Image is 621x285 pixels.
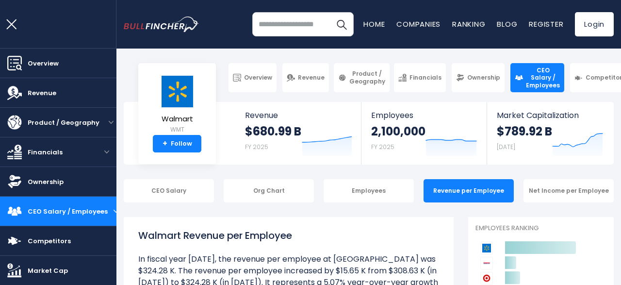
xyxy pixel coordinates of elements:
strong: + [163,139,167,148]
span: Competitors [28,236,71,246]
span: Revenue [245,111,352,120]
span: CEO Salary / Employees [28,206,108,217]
small: WMT [160,125,194,134]
div: CEO Salary [124,179,214,202]
a: Revenue [282,63,329,92]
img: Costco Wholesale Corporation competitors logo [480,257,493,269]
a: Walmart WMT [160,75,195,135]
span: Employees [371,111,477,120]
a: Home [363,19,385,29]
small: [DATE] [497,143,515,151]
span: Revenue [28,88,56,98]
div: Net Income per Employee [523,179,614,202]
div: Revenue per Employee [424,179,514,202]
span: Market Cap [28,266,68,276]
span: Overview [28,58,59,68]
span: Overview [244,74,272,82]
a: Revenue $680.99 B FY 2025 [235,102,361,165]
a: Register [529,19,563,29]
span: Product / Geography [349,70,385,85]
span: Walmart [160,115,194,123]
small: FY 2025 [245,143,268,151]
a: Financials [394,63,446,92]
strong: $680.99 B [245,124,301,139]
span: CEO Salary / Employees [526,67,560,89]
span: Financials [409,74,441,82]
a: Employees 2,100,000 FY 2025 [361,102,487,165]
img: Walmart competitors logo [480,242,493,254]
button: Search [329,12,354,36]
h1: Walmart Revenue per Employee [138,228,439,243]
span: Market Capitalization [497,111,603,120]
span: Financials [28,147,63,157]
a: Companies [396,19,441,29]
div: Org Chart [224,179,314,202]
span: Ownership [28,177,64,187]
button: open menu [114,209,118,214]
a: Product / Geography [334,63,390,92]
small: FY 2025 [371,143,394,151]
p: Employees Ranking [475,224,606,233]
span: Product / Geography [28,117,99,128]
a: Overview [229,63,277,92]
a: Go to homepage [124,17,199,33]
a: Ranking [452,19,485,29]
span: Revenue [298,74,325,82]
div: Employees [324,179,414,202]
a: Ownership [452,63,505,92]
img: Ownership [7,174,22,189]
img: Target Corporation competitors logo [480,272,493,285]
button: open menu [97,150,116,154]
a: Login [575,12,614,36]
a: +Follow [153,135,201,152]
button: open menu [105,120,116,125]
img: bullfincher logo [124,17,199,33]
a: CEO Salary / Employees [510,63,564,92]
a: Blog [497,19,517,29]
a: Market Capitalization $789.92 B [DATE] [487,102,613,165]
strong: $789.92 B [497,124,552,139]
span: Ownership [467,74,500,82]
strong: 2,100,000 [371,124,425,139]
